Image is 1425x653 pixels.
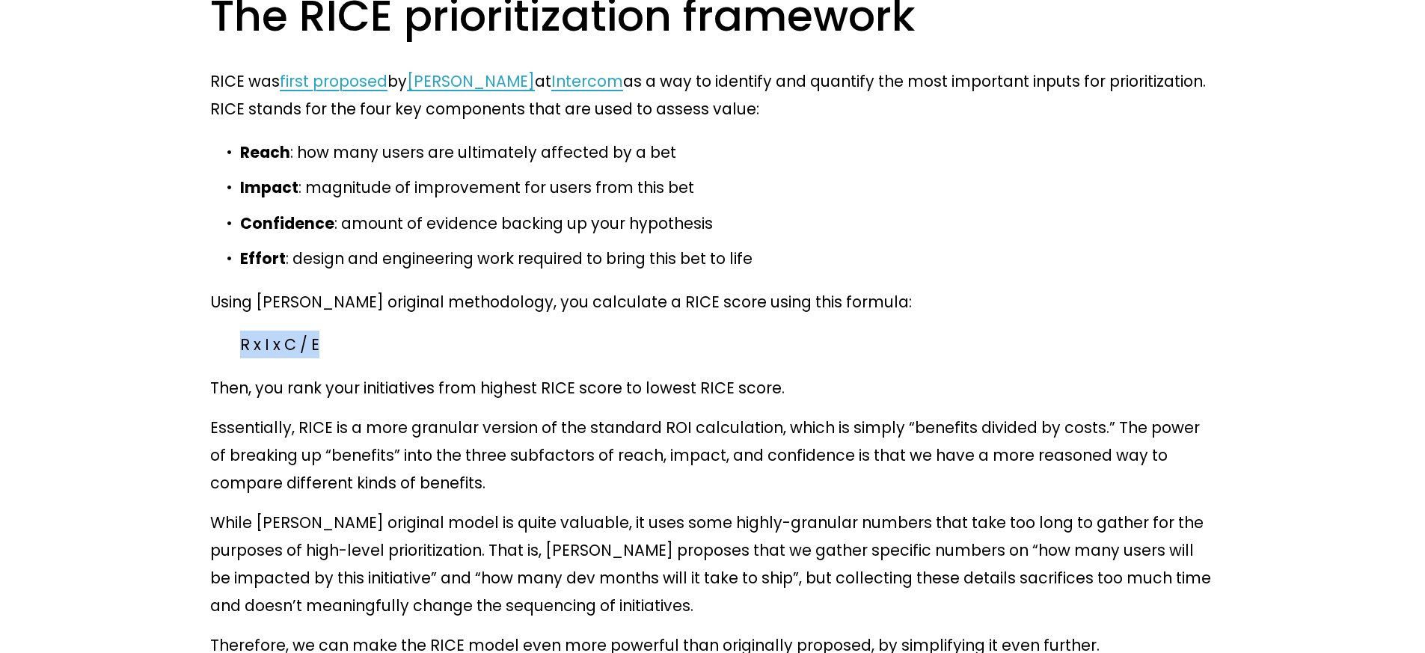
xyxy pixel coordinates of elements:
p: : amount of evidence backing up your hypothesis [240,209,1215,237]
p: : how many users are ultimately affected by a bet [240,138,1215,166]
strong: Confidence [240,212,334,234]
a: [PERSON_NAME] [407,70,535,92]
p: Essentially, RICE is a more granular version of the standard ROI calculation, which is simply “be... [210,414,1215,497]
p: Then, you rank your initiatives from highest RICE score to lowest RICE score. [210,374,1215,402]
a: Intercom [551,70,623,92]
strong: Reach [240,141,290,163]
p: RICE was by at as a way to identify and quantify the most important inputs for prioritization. RI... [210,67,1215,123]
p: Using [PERSON_NAME] original methodology, you calculate a RICE score using this formula: [210,288,1215,316]
a: first proposed [280,70,387,92]
strong: Effort [240,248,286,269]
p: R x I x C / E [240,331,1185,358]
strong: Impact [240,177,298,198]
p: While [PERSON_NAME] original model is quite valuable, it uses some highly-granular numbers that t... [210,509,1215,619]
p: : magnitude of improvement for users from this bet [240,174,1215,201]
p: : design and engineering work required to bring this bet to life [240,245,1215,272]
